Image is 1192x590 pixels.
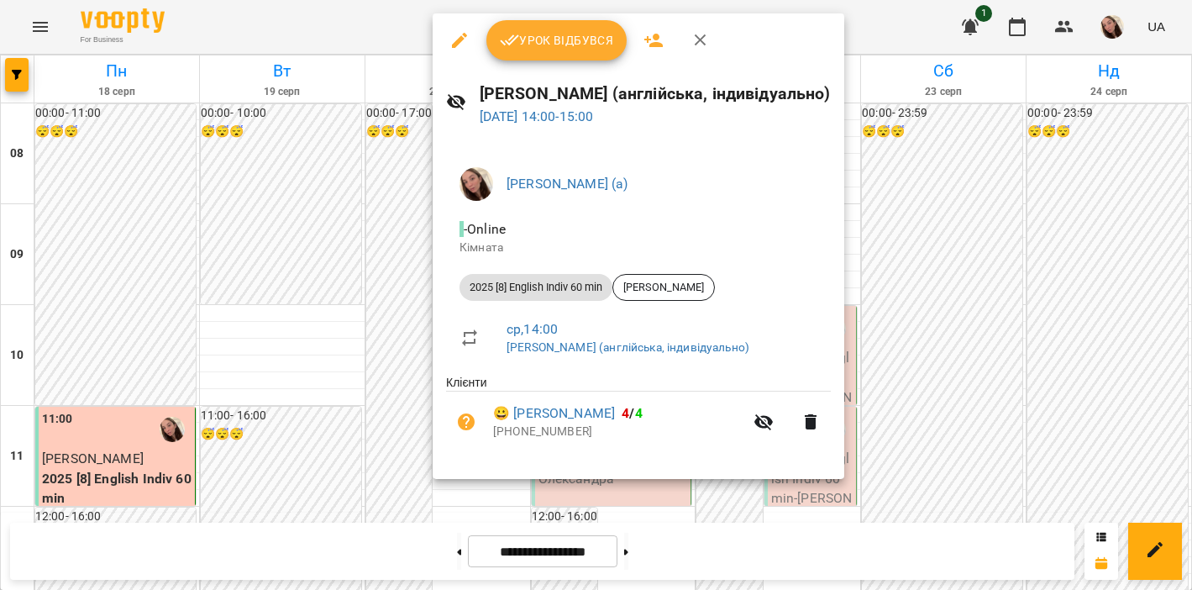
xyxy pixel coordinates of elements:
button: Візит ще не сплачено. Додати оплату? [446,402,486,442]
ul: Клієнти [446,374,831,458]
span: [PERSON_NAME] [613,280,714,295]
span: Урок відбувся [500,30,614,50]
b: / [622,405,642,421]
span: - Online [459,221,509,237]
h6: [PERSON_NAME] (англійська, індивідуально) [480,81,831,107]
img: 8e00ca0478d43912be51e9823101c125.jpg [459,167,493,201]
a: [PERSON_NAME] (а) [507,176,628,192]
a: ср , 14:00 [507,321,558,337]
p: [PHONE_NUMBER] [493,424,743,440]
div: [PERSON_NAME] [612,274,715,301]
a: 😀 [PERSON_NAME] [493,403,615,424]
span: 2025 [8] English Indiv 60 min [459,280,612,295]
span: 4 [635,405,643,421]
button: Урок відбувся [486,20,628,61]
p: Кімната [459,240,817,256]
span: 4 [622,405,629,421]
a: [DATE] 14:00-15:00 [480,108,594,124]
a: [PERSON_NAME] (англійська, індивідуально) [507,340,749,354]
